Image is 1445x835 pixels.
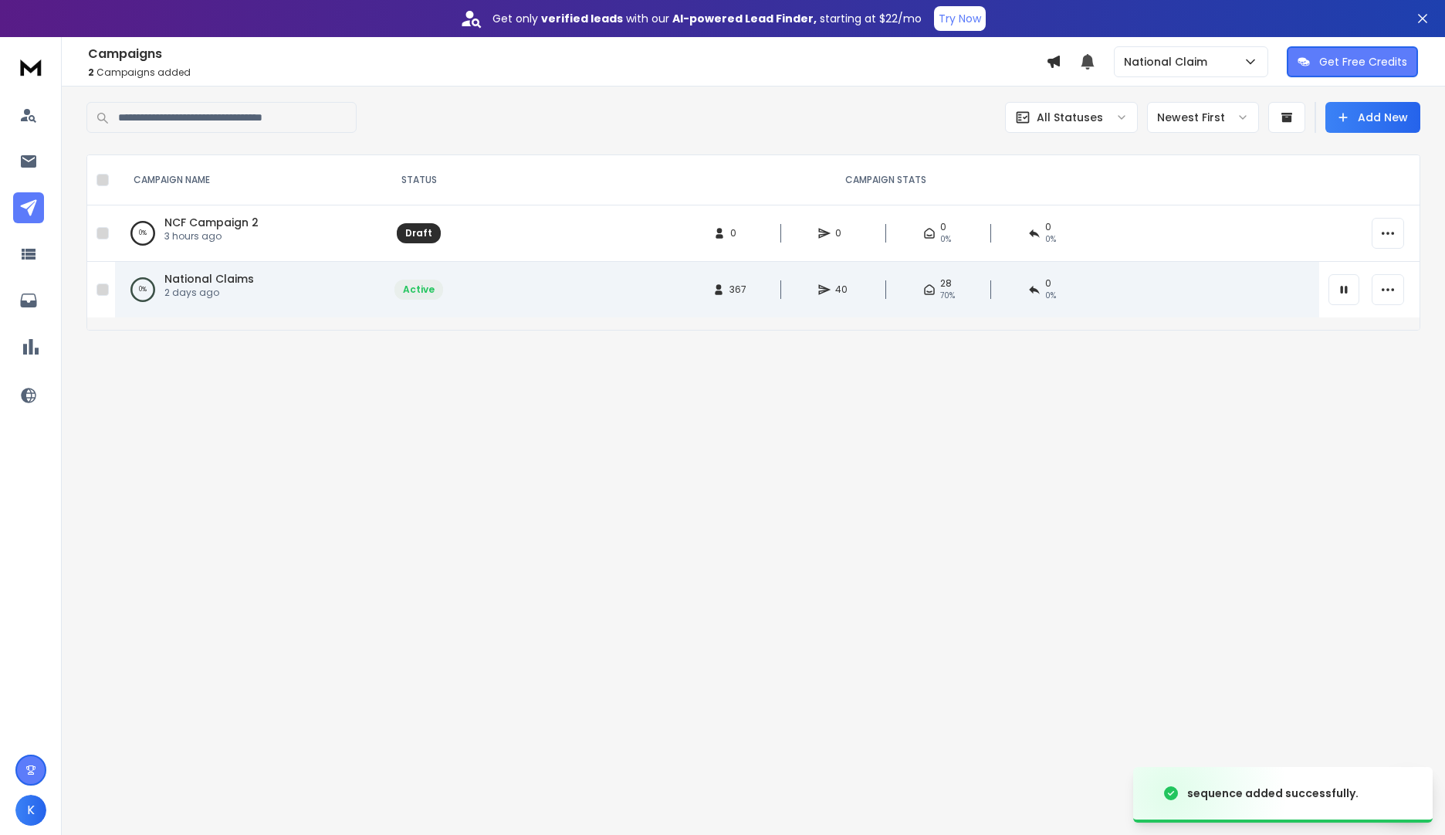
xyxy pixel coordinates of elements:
[115,262,385,318] td: 0%National Claims2 days ago
[403,283,435,296] div: Active
[730,227,746,239] span: 0
[1045,277,1051,290] span: 0
[1045,233,1056,246] span: 0%
[940,233,951,246] span: 0%
[1045,221,1051,233] span: 0
[672,11,817,26] strong: AI-powered Lead Finder,
[115,155,385,205] th: CAMPAIGN NAME
[940,277,952,290] span: 28
[835,227,851,239] span: 0
[492,11,922,26] p: Get only with our starting at $22/mo
[164,215,259,230] a: NCF Campaign 2
[939,11,981,26] p: Try Now
[15,795,46,826] button: K
[88,66,1046,79] p: Campaigns added
[729,283,746,296] span: 367
[1325,102,1420,133] button: Add New
[1037,110,1103,125] p: All Statuses
[1287,46,1418,77] button: Get Free Credits
[1319,54,1407,70] p: Get Free Credits
[15,53,46,81] img: logo
[405,227,432,239] div: Draft
[139,282,147,297] p: 0 %
[1187,786,1359,801] div: sequence added successfully.
[541,11,623,26] strong: verified leads
[115,205,385,262] td: 0%NCF Campaign 23 hours ago
[88,66,94,79] span: 2
[1147,102,1259,133] button: Newest First
[835,283,851,296] span: 40
[164,271,254,287] a: National Claims
[1045,290,1056,302] span: 0 %
[164,287,254,299] p: 2 days ago
[164,230,259,243] p: 3 hours ago
[934,6,986,31] button: Try Now
[139,226,147,241] p: 0 %
[385,155,452,205] th: STATUS
[940,221,946,233] span: 0
[1124,54,1213,70] p: National Claim
[88,45,1046,63] h1: Campaigns
[452,155,1319,205] th: CAMPAIGN STATS
[940,290,955,302] span: 70 %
